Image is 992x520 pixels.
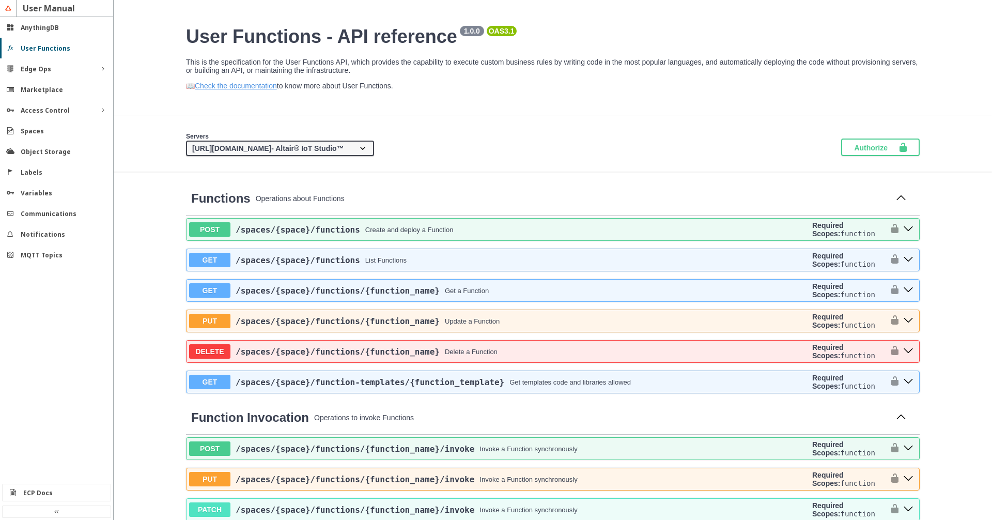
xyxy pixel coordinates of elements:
[840,479,875,487] code: function
[189,283,230,298] span: GET
[189,472,808,486] button: PUT/spaces/{space}/functions/{function_name}/invokeInvoke a Function synchronously
[812,343,844,360] b: Required Scopes:
[236,444,474,454] span: /spaces /{space} /functions /{function_name} /invoke
[189,375,230,389] span: GET
[840,382,875,390] code: function
[812,501,844,518] b: Required Scopes:
[189,344,230,359] span: DELETE
[191,191,251,206] a: Functions
[236,286,440,296] a: /spaces/{space}/functions/{function_name}
[189,441,808,456] button: POST/spaces/{space}/functions/{function_name}/invokeInvoke a Function synchronously
[189,441,230,456] span: POST
[189,222,230,237] span: POST
[365,226,454,234] div: Create and deploy a Function
[900,314,917,328] button: put ​/spaces​/{space}​/functions​/{function_name}
[900,223,917,236] button: post ​/spaces​/{space}​/functions
[893,191,909,206] button: Collapse operation
[186,133,209,140] span: Servers
[186,58,920,74] p: This is the specification for the User Functions API, which provides the capability to execute cu...
[189,314,808,328] button: PUT/spaces/{space}/functions/{function_name}Update a Function
[236,347,440,357] span: /spaces /{space} /functions /{function_name}
[189,344,808,359] button: DELETE/spaces/{space}/functions/{function_name}Delete a Function
[236,255,360,265] a: /spaces/{space}/functions
[236,377,504,387] span: /spaces /{space} /function-templates /{function_template}
[893,410,909,425] button: Collapse operation
[236,225,360,235] a: /spaces/{space}/functions
[854,142,898,152] span: Authorize
[189,472,230,486] span: PUT
[900,284,917,297] button: get ​/spaces​/{space}​/functions​/{function_name}
[812,440,844,457] b: Required Scopes:
[189,253,230,267] span: GET
[812,313,844,329] b: Required Scopes:
[900,503,917,516] button: patch ​/spaces​/{space}​/functions​/{function_name}​/invoke
[840,449,875,457] code: function
[462,27,482,35] pre: 1.0.0
[445,287,489,295] div: Get a Function
[812,374,844,390] b: Required Scopes:
[840,321,875,329] code: function
[900,375,917,389] button: get ​/spaces​/{space}​/function-templates​/{function_template}
[479,506,577,514] div: Invoke a Function synchronously
[236,444,474,454] a: /spaces/{space}/functions/{function_name}/invoke
[885,343,900,360] button: authorization button unlocked
[256,194,888,203] p: Operations about Functions
[191,410,309,424] span: Function Invocation
[236,225,360,235] span: /spaces /{space} /functions
[812,471,844,487] b: Required Scopes:
[236,377,504,387] a: /spaces/{space}/function-templates/{function_template}
[236,505,474,515] a: /spaces/{space}/functions/{function_name}/invoke
[445,317,500,325] div: Update a Function
[885,221,900,238] button: authorization button unlocked
[479,476,577,483] div: Invoke a Function synchronously
[365,256,407,264] div: List Functions
[236,286,440,296] span: /spaces /{space} /functions /{function_name}
[314,414,888,422] p: Operations to invoke Functions
[189,314,230,328] span: PUT
[236,475,474,484] a: /spaces/{space}/functions/{function_name}/invoke
[445,348,498,356] div: Delete a Function
[189,283,808,298] button: GET/spaces/{space}/functions/{function_name}Get a Function
[885,374,900,390] button: authorization button unlocked
[840,260,875,268] code: function
[189,375,808,389] button: GET/spaces/{space}/function-templates/{function_template}Get templates code and libraries allowed
[186,26,920,48] h2: User Functions - API reference
[236,316,440,326] a: /spaces/{space}/functions/{function_name}
[900,345,917,358] button: delete ​/spaces​/{space}​/functions​/{function_name}
[841,139,920,156] button: Authorize
[840,290,875,299] code: function
[840,510,875,518] code: function
[236,316,440,326] span: /spaces /{space} /functions /{function_name}
[236,475,474,484] span: /spaces /{space} /functions /{function_name} /invoke
[885,313,900,329] button: authorization button unlocked
[900,472,917,486] button: put ​/spaces​/{space}​/functions​/{function_name}​/invoke
[885,501,900,518] button: authorization button unlocked
[189,502,808,517] button: PATCH/spaces/{space}/functions/{function_name}/invokeInvoke a Function synchronously
[236,347,440,357] a: /spaces/{space}/functions/{function_name}
[489,27,515,35] pre: OAS 3.1
[189,502,230,517] span: PATCH
[509,378,631,386] div: Get templates code and libraries allowed
[885,440,900,457] button: authorization button unlocked
[900,253,917,267] button: get ​/spaces​/{space}​/functions
[186,82,920,90] p: 📖 to know more about User Functions.
[191,191,251,205] span: Functions
[900,442,917,455] button: post ​/spaces​/{space}​/functions​/{function_name}​/invoke
[479,445,577,453] div: Invoke a Function synchronously
[189,253,808,267] button: GET/spaces/{space}/functionsList Functions
[840,230,875,238] code: function
[195,82,277,90] a: Check the documentation
[885,471,900,487] button: authorization button unlocked
[885,252,900,268] button: authorization button unlocked
[191,410,309,425] a: Function Invocation
[840,351,875,360] code: function
[885,282,900,299] button: authorization button unlocked
[236,505,474,515] span: /spaces /{space} /functions /{function_name} /invoke
[236,255,360,265] span: /spaces /{space} /functions
[812,282,844,299] b: Required Scopes:
[812,252,844,268] b: Required Scopes:
[189,222,808,237] button: POST/spaces/{space}/functionsCreate and deploy a Function
[812,221,844,238] b: Required Scopes:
